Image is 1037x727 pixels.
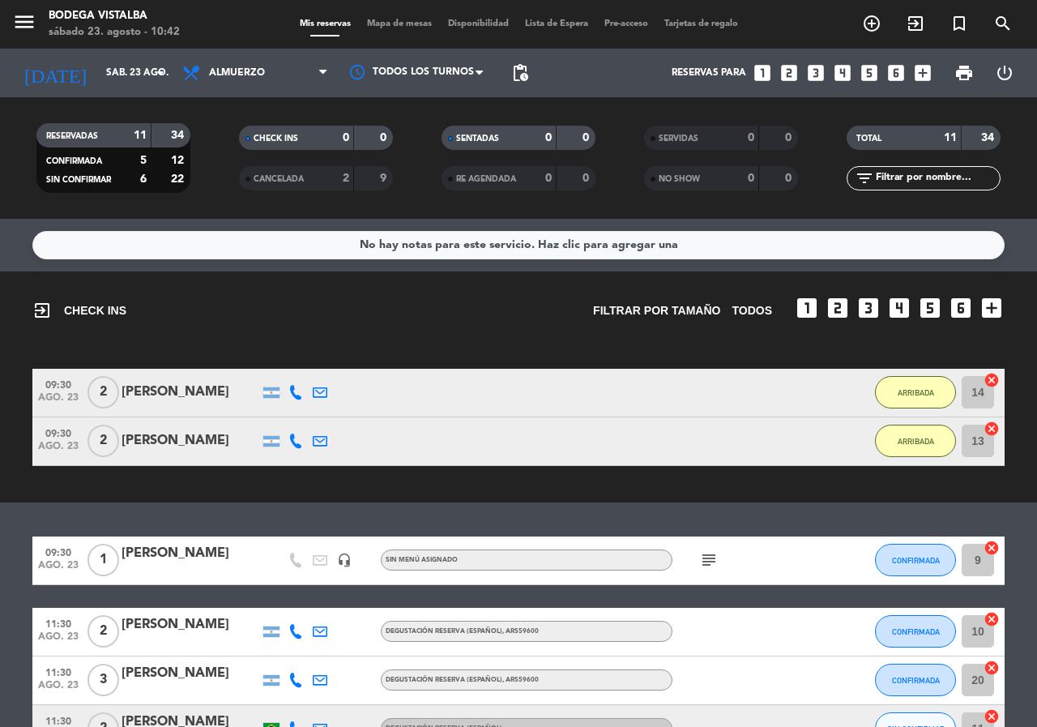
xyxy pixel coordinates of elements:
[892,627,940,636] span: CONFIRMADA
[875,615,956,648] button: CONFIRMADA
[343,173,349,184] strong: 2
[917,295,943,321] i: looks_5
[875,544,956,576] button: CONFIRMADA
[912,62,933,83] i: add_box
[38,392,79,411] span: ago. 23
[545,173,552,184] strong: 0
[32,301,126,320] span: CHECK INS
[593,301,720,320] span: Filtrar por tamaño
[380,132,390,143] strong: 0
[748,132,754,143] strong: 0
[87,544,119,576] span: 1
[122,614,259,635] div: [PERSON_NAME]
[122,382,259,403] div: [PERSON_NAME]
[49,8,180,24] div: BODEGA VISTALBA
[87,615,119,648] span: 2
[886,295,912,321] i: looks_4
[993,14,1013,33] i: search
[995,63,1014,83] i: power_settings_new
[38,441,79,460] span: ago. 23
[38,662,79,681] span: 11:30
[856,135,881,143] span: TOTAL
[984,49,1025,97] div: LOG OUT
[906,14,925,33] i: exit_to_app
[140,155,147,166] strong: 5
[898,437,934,446] span: ARRIBADA
[779,62,800,83] i: looks_two
[38,560,79,579] span: ago. 23
[386,677,539,683] span: Degustación Reserva (Español)
[892,556,940,565] span: CONFIRMADA
[87,664,119,696] span: 3
[38,423,79,442] span: 09:30
[785,173,795,184] strong: 0
[984,372,1000,388] i: cancel
[46,132,98,140] span: RESERVADAS
[984,611,1000,627] i: cancel
[596,19,656,28] span: Pre-acceso
[732,301,772,320] span: TODOS
[38,631,79,650] span: ago. 23
[748,173,754,184] strong: 0
[785,132,795,143] strong: 0
[343,132,349,143] strong: 0
[517,19,596,28] span: Lista de Espera
[855,169,874,188] i: filter_list
[794,295,820,321] i: looks_one
[38,542,79,561] span: 09:30
[984,708,1000,725] i: cancel
[386,557,458,563] span: Sin menú asignado
[875,664,956,696] button: CONFIRMADA
[510,63,530,83] span: pending_actions
[32,301,52,320] i: exit_to_app
[583,173,592,184] strong: 0
[87,425,119,457] span: 2
[171,155,187,166] strong: 12
[38,374,79,393] span: 09:30
[12,10,36,40] button: menu
[292,19,359,28] span: Mis reservas
[151,63,170,83] i: arrow_drop_down
[898,388,934,397] span: ARRIBADA
[12,10,36,34] i: menu
[984,421,1000,437] i: cancel
[892,676,940,685] span: CONFIRMADA
[805,62,826,83] i: looks_3
[49,24,180,41] div: sábado 23. agosto - 10:42
[944,132,957,143] strong: 11
[122,430,259,451] div: [PERSON_NAME]
[545,132,552,143] strong: 0
[171,173,187,185] strong: 22
[122,543,259,564] div: [PERSON_NAME]
[954,63,974,83] span: print
[979,295,1005,321] i: add_box
[38,680,79,699] span: ago. 23
[122,663,259,684] div: [PERSON_NAME]
[171,130,187,141] strong: 34
[386,628,539,635] span: Degustación Reserva (Español)
[875,425,956,457] button: ARRIBADA
[862,14,881,33] i: add_circle_outline
[984,660,1000,676] i: cancel
[209,67,265,79] span: Almuerzo
[583,132,592,143] strong: 0
[672,67,746,79] span: Reservas para
[981,132,997,143] strong: 34
[337,553,352,567] i: headset_mic
[950,14,969,33] i: turned_in_not
[502,628,539,635] span: , ARS59600
[254,175,304,183] span: CANCELADA
[456,135,499,143] span: SENTADAS
[832,62,853,83] i: looks_4
[659,175,700,183] span: NO SHOW
[254,135,298,143] span: CHECK INS
[360,236,678,254] div: No hay notas para este servicio. Haz clic para agregar una
[440,19,517,28] span: Disponibilidad
[140,173,147,185] strong: 6
[699,550,719,570] i: subject
[656,19,746,28] span: Tarjetas de regalo
[38,614,79,632] span: 11:30
[825,295,851,321] i: looks_two
[46,157,102,165] span: CONFIRMADA
[859,62,880,83] i: looks_5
